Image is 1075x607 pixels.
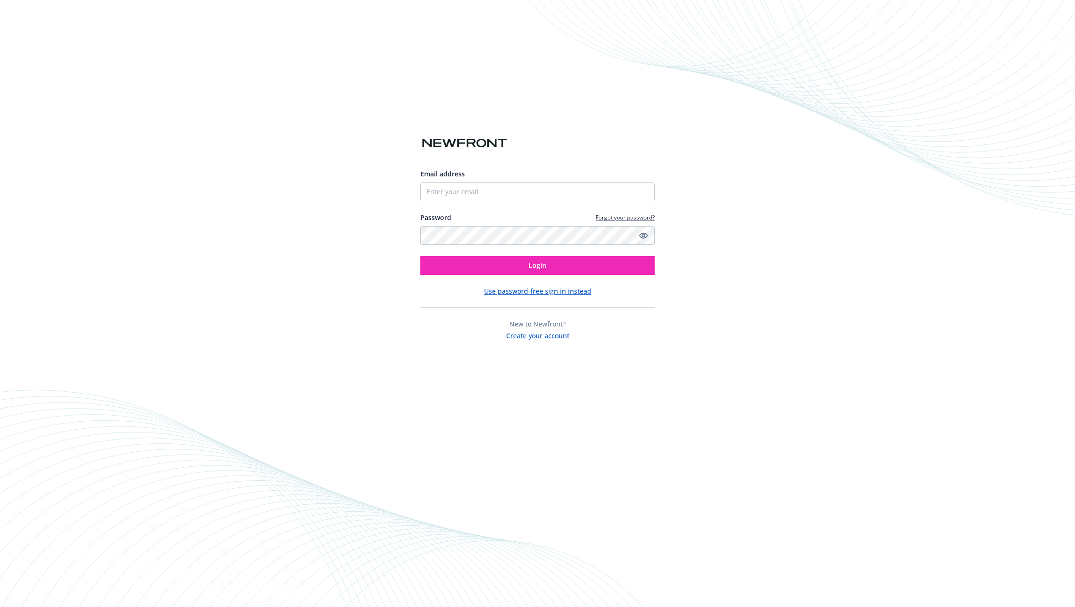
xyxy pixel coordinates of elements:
[596,213,655,221] a: Forgot your password?
[638,230,649,241] a: Show password
[420,226,655,245] input: Enter your password
[420,135,509,152] img: Newfront logo
[420,182,655,201] input: Enter your email
[420,212,451,222] label: Password
[484,286,591,296] button: Use password-free sign in instead
[506,329,569,341] button: Create your account
[509,319,566,328] span: New to Newfront?
[420,169,465,178] span: Email address
[529,261,546,270] span: Login
[420,256,655,275] button: Login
